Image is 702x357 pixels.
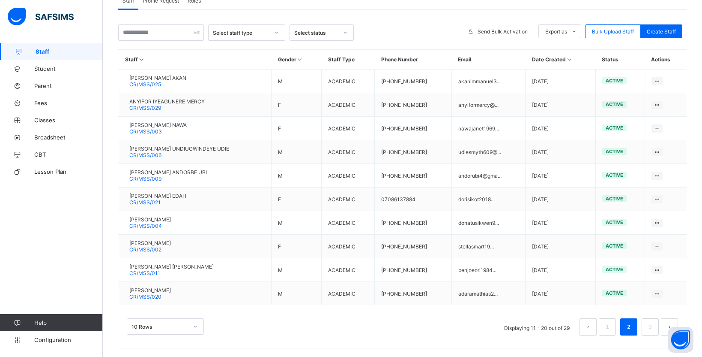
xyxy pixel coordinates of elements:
span: Broadsheet [34,134,103,141]
span: active [606,78,623,84]
div: Select status [294,30,338,36]
td: [PHONE_NUMBER] [375,70,452,93]
td: ACADEMIC [322,117,375,140]
th: Status [595,50,645,70]
span: Bulk Upload Staff [592,28,634,35]
td: donatusikwen9... [451,211,525,235]
td: F [272,235,322,258]
span: [PERSON_NAME] EDAH [129,193,186,199]
span: CR/MSS/004 [129,223,162,229]
span: active [606,125,623,131]
td: [DATE] [526,235,596,258]
th: Staff [119,50,272,70]
td: M [272,164,322,188]
span: [PERSON_NAME] [PERSON_NAME] [129,263,214,270]
td: [DATE] [526,117,596,140]
span: [PERSON_NAME] [129,287,171,293]
td: ACADEMIC [322,188,375,211]
span: CR/MSS/021 [129,199,161,206]
span: Classes [34,117,103,124]
span: [PERSON_NAME] ANDORBE UBI [129,169,207,175]
span: [PERSON_NAME] [129,240,171,246]
td: F [272,117,322,140]
span: CR/MSS/009 [129,175,161,182]
span: CR/MSS/020 [129,293,161,300]
i: Sort in Ascending Order [296,56,304,63]
td: ACADEMIC [322,70,375,93]
span: Staff [36,48,103,55]
span: active [606,196,623,202]
span: [PERSON_NAME] NAWA [129,122,187,128]
div: 10 Rows [131,324,188,330]
td: dorisikot2018... [451,188,525,211]
td: ACADEMIC [322,140,375,164]
td: [PHONE_NUMBER] [375,93,452,117]
span: ANYIFOR IYEAGUNERE MERCY [129,98,205,105]
td: M [272,70,322,93]
td: ACADEMIC [322,282,375,306]
td: ACADEMIC [322,258,375,282]
td: [PHONE_NUMBER] [375,140,452,164]
td: stellasmart19... [451,235,525,258]
button: next page [661,318,678,336]
span: [PERSON_NAME] UNDIUGWINDEYE UDIE [129,145,229,152]
td: akanimmanuel3... [451,70,525,93]
div: Select staff type [213,30,269,36]
td: F [272,188,322,211]
span: Help [34,319,102,326]
th: Actions [645,50,687,70]
a: 1 [603,321,611,333]
span: CR/MSS/011 [129,270,160,276]
td: [PHONE_NUMBER] [375,282,452,306]
td: [DATE] [526,188,596,211]
span: active [606,101,623,107]
span: CR/MSS/002 [129,246,161,253]
td: [DATE] [526,211,596,235]
button: Open asap [668,327,693,353]
td: [PHONE_NUMBER] [375,258,452,282]
td: adaramathias2... [451,282,525,306]
th: Staff Type [322,50,375,70]
li: 2 [620,318,637,336]
th: Gender [272,50,322,70]
span: active [606,243,623,249]
span: CR/MSS/006 [129,152,161,158]
td: andorubi4@gma... [451,164,525,188]
td: udiesmyth609@... [451,140,525,164]
td: 07086137884 [375,188,452,211]
span: CBT [34,151,103,158]
td: benjoeori1984... [451,258,525,282]
span: [PERSON_NAME] [129,216,171,223]
span: Send Bulk Activation [478,28,528,35]
span: Parent [34,82,103,89]
td: [PHONE_NUMBER] [375,117,452,140]
span: active [606,172,623,178]
td: [DATE] [526,258,596,282]
td: [PHONE_NUMBER] [375,211,452,235]
th: Phone Number [375,50,452,70]
li: 上一页 [580,318,597,336]
td: [DATE] [526,93,596,117]
td: ACADEMIC [322,235,375,258]
td: M [272,211,322,235]
img: safsims [8,8,74,26]
td: [DATE] [526,282,596,306]
span: Export as [545,28,567,35]
button: prev page [580,318,597,336]
span: active [606,219,623,225]
i: Sort in Ascending Order [566,56,573,63]
td: [DATE] [526,140,596,164]
span: Lesson Plan [34,168,103,175]
span: active [606,148,623,154]
td: M [272,140,322,164]
span: CR/MSS/025 [129,81,161,88]
li: Displaying 11 - 20 out of 29 [498,318,576,336]
a: 3 [646,321,654,333]
td: [DATE] [526,70,596,93]
td: [DATE] [526,164,596,188]
td: M [272,282,322,306]
td: ACADEMIC [322,164,375,188]
td: [PHONE_NUMBER] [375,164,452,188]
th: Email [451,50,525,70]
i: Sort in Ascending Order [138,56,145,63]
